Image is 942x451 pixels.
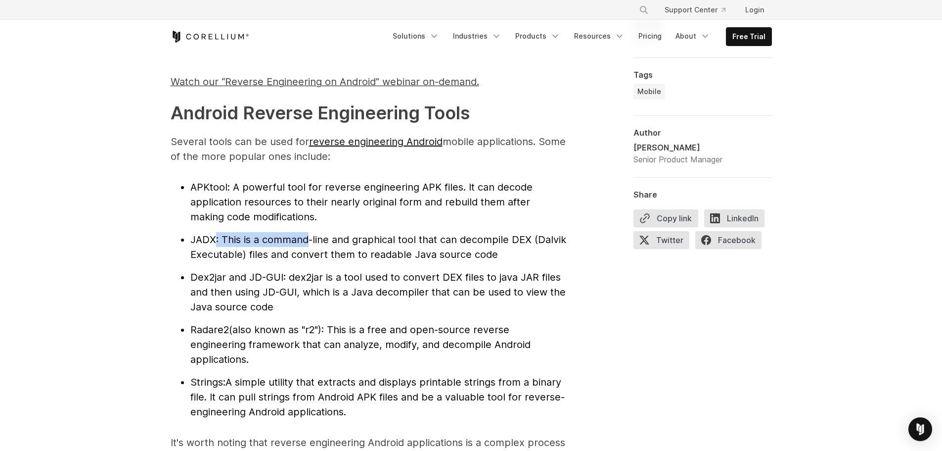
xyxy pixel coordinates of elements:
[657,1,733,19] a: Support Center
[632,27,668,45] a: Pricing
[670,27,716,45] a: About
[633,84,665,100] a: Mobile
[190,234,566,260] span: : This is a command-line and graphical tool that can decompile DEX (Dalvik Executable) files and ...
[633,153,722,165] div: Senior Product Manager
[637,87,661,97] span: Mobile
[171,134,566,164] p: Several tools can be used for mobile applications. Some of the more popular ones include:
[190,181,227,193] span: APKtool
[509,27,566,45] a: Products
[704,209,764,227] span: LinkedIn
[633,190,772,200] div: Share
[190,324,531,365] span: (also known as "r2"): This is a free and open-source reverse engineering framework that can analy...
[447,27,507,45] a: Industries
[633,70,772,80] div: Tags
[633,209,698,227] button: Copy link
[633,231,695,253] a: Twitter
[171,102,470,124] strong: Android Reverse Engineering Tools
[171,76,479,88] span: Watch our “Reverse Engineering on Android” webinar on-demand.
[633,128,772,138] div: Author
[171,31,249,43] a: Corellium Home
[387,27,445,45] a: Solutions
[635,1,653,19] button: Search
[190,271,283,283] span: Dex2jar and JD-GUI
[190,271,566,313] span: : dex2jar is a tool used to convert DEX files to java JAR files and then using JD-GUI, which is a...
[726,28,771,46] a: Free Trial
[309,136,443,148] a: reverse engineering Android
[190,181,533,223] span: : A powerful tool for reverse engineering APK files. It can decode application resources to their...
[633,142,722,153] div: [PERSON_NAME]
[568,27,630,45] a: Resources
[695,231,767,253] a: Facebook
[627,1,772,19] div: Navigation Menu
[633,231,689,249] span: Twitter
[704,209,770,231] a: LinkedIn
[171,80,479,87] a: Watch our “Reverse Engineering on Android” webinar on-demand.
[190,234,216,246] span: JADX
[737,1,772,19] a: Login
[387,27,772,46] div: Navigation Menu
[695,231,762,249] span: Facebook
[190,324,229,336] span: Radare2
[908,417,932,441] div: Open Intercom Messenger
[190,376,565,418] span: A simple utility that extracts and displays printable strings from a binary file. It can pull str...
[190,376,225,388] span: Strings:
